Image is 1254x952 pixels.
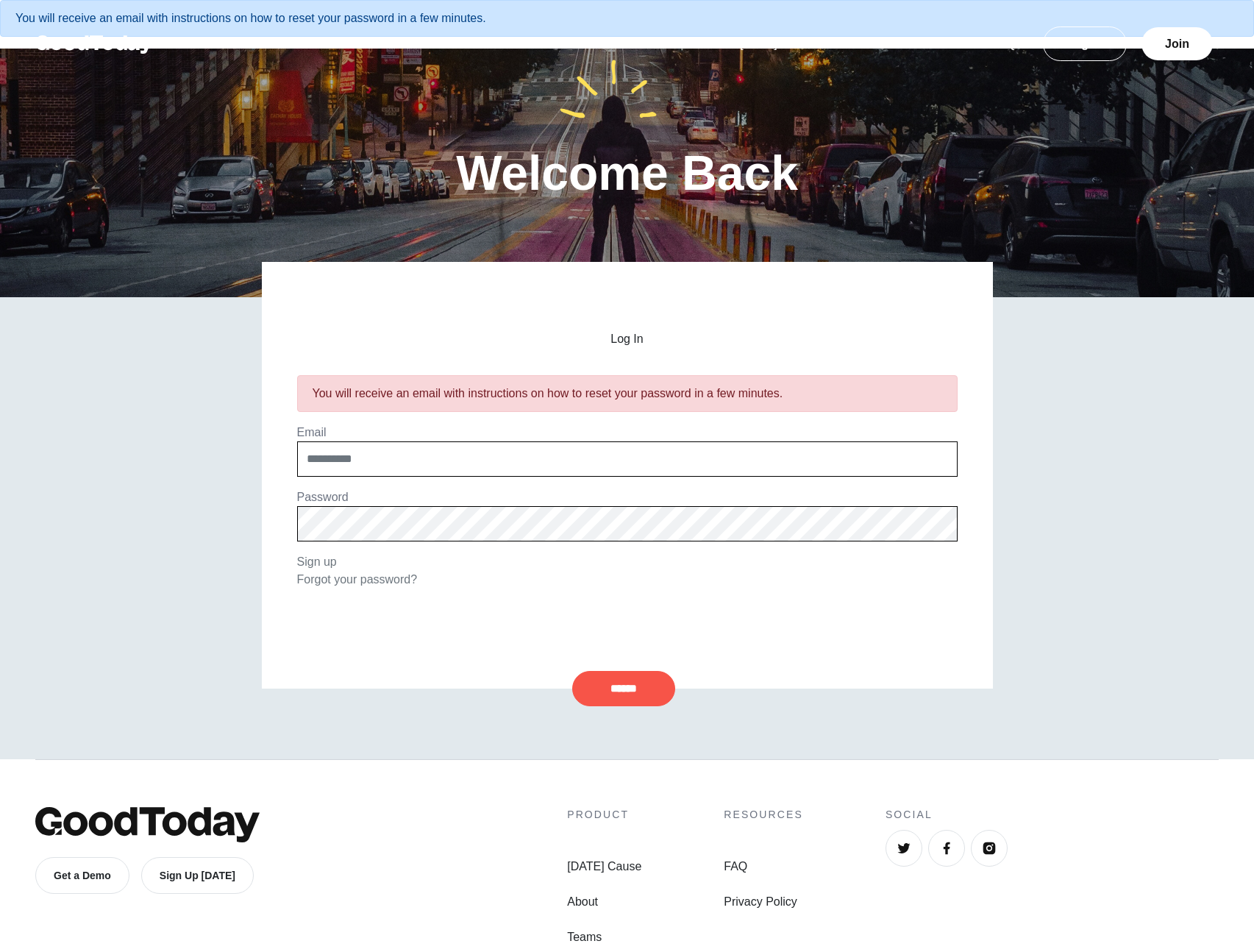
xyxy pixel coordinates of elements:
[902,38,972,50] a: Teams
[724,807,803,823] h4: Resources
[297,333,958,346] h2: Log In
[35,35,153,54] img: GoodToday
[35,807,260,842] img: GoodToday
[897,841,911,856] img: Twitter
[971,830,1008,867] a: Instagram
[567,807,641,823] h4: Product
[297,555,337,568] a: Sign up
[724,858,803,875] a: FAQ
[722,38,832,50] a: [DATE] Cause
[567,893,641,911] a: About
[297,573,418,586] a: Forgot your password?
[567,928,641,946] a: Teams
[35,857,129,894] a: Get a Demo
[832,38,898,50] a: About
[724,893,803,911] a: Privacy Policy
[297,426,327,438] label: Email
[297,491,349,503] label: Password
[567,858,641,875] a: [DATE] Cause
[1043,26,1127,61] a: Log In
[313,385,942,402] div: You will receive an email with instructions on how to reset your password in a few minutes.
[982,841,997,856] img: Instagram
[975,38,1033,50] a: FAQ
[928,830,965,867] a: Facebook
[1141,27,1213,60] a: Join
[886,807,1219,823] h4: Social
[939,841,954,856] img: Facebook
[886,830,922,867] a: Twitter
[141,857,254,894] a: Sign Up [DATE]
[456,149,798,197] h1: Welcome Back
